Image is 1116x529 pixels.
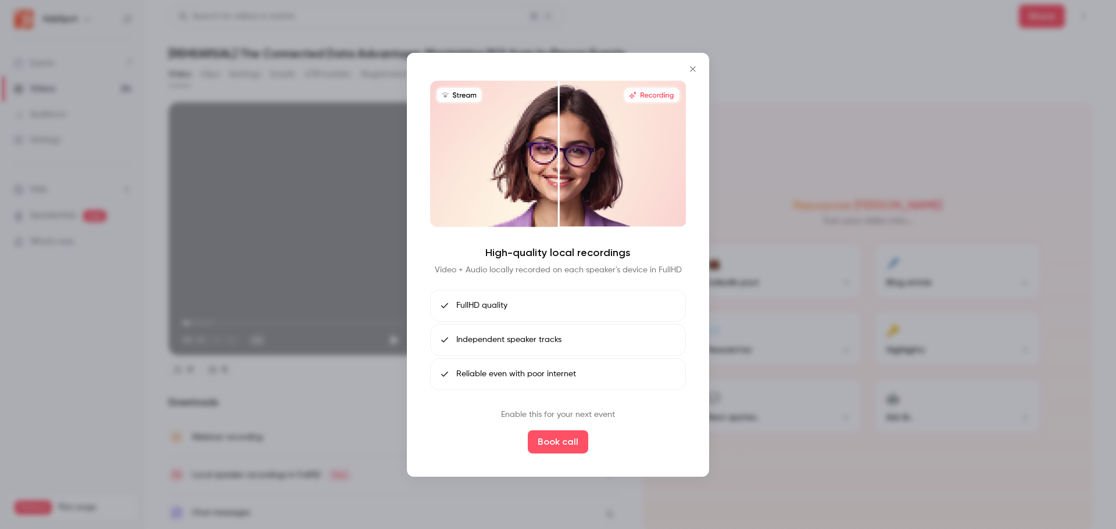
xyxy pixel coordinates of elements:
button: Book call [528,430,588,454]
h4: High-quality local recordings [485,246,631,260]
p: Enable this for your next event [501,409,615,421]
p: Video + Audio locally recorded on each speaker's device in FullHD [435,264,682,276]
span: Independent speaker tracks [456,334,561,346]
span: FullHD quality [456,300,507,312]
span: Reliable even with poor internet [456,368,576,380]
button: Close [681,57,704,80]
